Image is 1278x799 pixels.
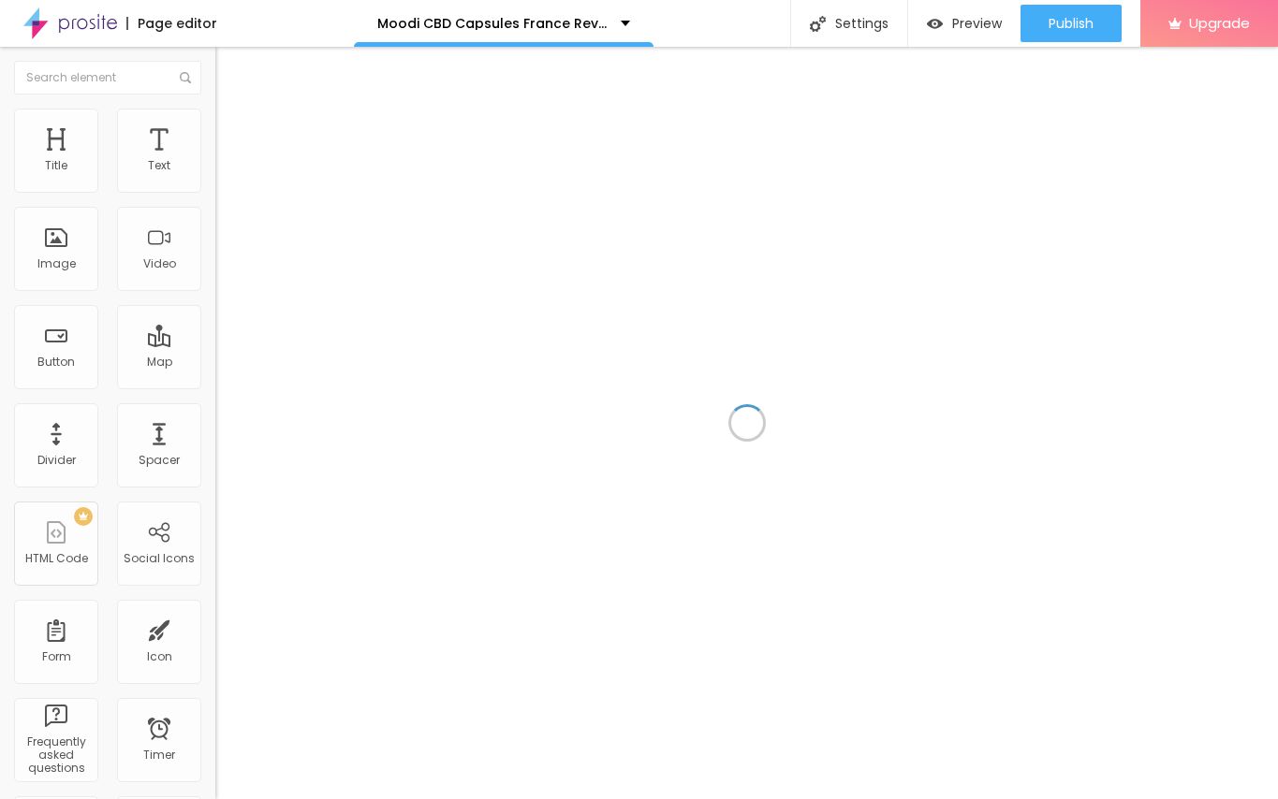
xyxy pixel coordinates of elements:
div: Page editor [126,17,217,30]
div: HTML Code [25,552,88,565]
button: Publish [1021,5,1122,42]
img: view-1.svg [927,16,943,32]
img: Icone [180,72,191,83]
div: Frequently asked questions [19,735,93,776]
div: Timer [143,748,175,762]
div: Button [37,356,75,369]
div: Spacer [139,454,180,467]
span: Upgrade [1189,15,1250,31]
span: Preview [952,16,1002,31]
div: Form [42,650,71,663]
div: Social Icons [124,552,195,565]
div: Text [148,159,170,172]
div: Image [37,257,76,270]
div: Title [45,159,67,172]
p: Moodi CBD Capsules France Reviews 2026 [377,17,607,30]
span: Publish [1049,16,1094,31]
div: Map [147,356,172,369]
div: Divider [37,454,76,467]
img: Icone [810,16,826,32]
input: Search element [14,61,201,94]
button: Preview [908,5,1021,42]
div: Icon [147,650,172,663]
div: Video [143,257,176,270]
